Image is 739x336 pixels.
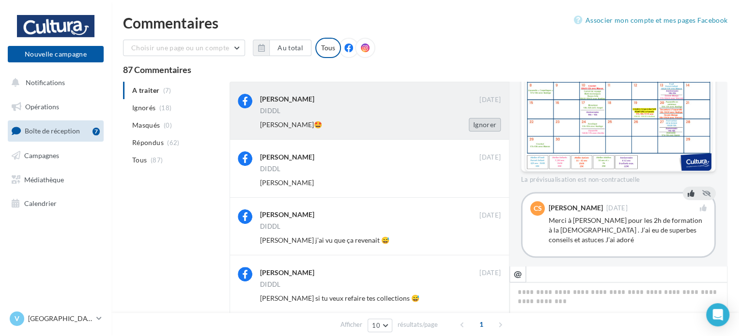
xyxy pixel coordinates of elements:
div: DIDDL [260,166,281,172]
span: résultats/page [398,320,438,329]
div: [PERSON_NAME] [260,268,314,278]
button: Au total [269,40,311,56]
span: 1 [474,317,489,332]
span: [DATE] [479,269,501,278]
div: [PERSON_NAME] [549,205,603,211]
div: Open Intercom Messenger [706,303,729,326]
a: Opérations [6,97,106,117]
a: Associer mon compte et mes pages Facebook [574,15,727,26]
span: CS [534,204,542,213]
span: Tous [132,155,147,165]
span: [DATE] [479,153,501,162]
button: Notifications [6,73,102,93]
div: Merci à [PERSON_NAME] pour les 2h de formation à la [DEMOGRAPHIC_DATA] . J’ai eu de superbes cons... [549,216,707,245]
div: DIDDL [260,223,281,230]
span: Masqués [132,120,160,130]
span: [PERSON_NAME]🤩 [260,120,322,129]
span: 10 [372,321,380,329]
button: 10 [368,319,392,332]
div: Commentaires [123,15,727,30]
span: Choisir une page ou un compte [131,44,229,52]
div: [PERSON_NAME] [260,210,314,219]
div: DIDDL [260,281,281,288]
div: [PERSON_NAME] [260,94,314,104]
span: Calendrier [24,199,57,207]
p: [GEOGRAPHIC_DATA] [28,314,92,323]
button: Choisir une page ou un compte [123,40,245,56]
div: Tous [315,38,341,58]
a: V [GEOGRAPHIC_DATA] [8,309,104,328]
span: V [15,314,19,323]
span: [DATE] [479,211,501,220]
span: [PERSON_NAME] j’ai vu que ça revenait 😅 [260,236,389,244]
div: [PERSON_NAME] [260,152,314,162]
a: Calendrier [6,193,106,214]
button: @ [509,266,526,282]
button: Nouvelle campagne [8,46,104,62]
button: Au total [253,40,311,56]
span: (87) [151,156,163,164]
span: [PERSON_NAME] [260,178,314,187]
div: DIDDL [260,108,281,114]
span: (0) [164,121,172,129]
span: Notifications [26,78,65,87]
div: 87 Commentaires [123,65,727,74]
span: Afficher [340,320,362,329]
span: Ignorés [132,103,155,113]
div: La prévisualisation est non-contractuelle [521,172,716,184]
span: (18) [159,104,171,112]
span: Répondus [132,138,164,147]
span: Médiathèque [24,175,64,183]
span: [DATE] [479,96,501,104]
a: Campagnes [6,146,106,166]
span: [PERSON_NAME] si tu veux refaire tes collections 😅 [260,294,419,302]
span: (62) [167,139,179,146]
span: Opérations [25,102,59,111]
button: Ignorer [469,118,501,131]
div: 7 [92,128,100,135]
span: [DATE] [606,205,628,211]
span: Boîte de réception [25,127,80,135]
a: Boîte de réception7 [6,120,106,141]
i: @ [514,269,522,278]
span: Campagnes [24,151,59,160]
a: Médiathèque [6,170,106,190]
